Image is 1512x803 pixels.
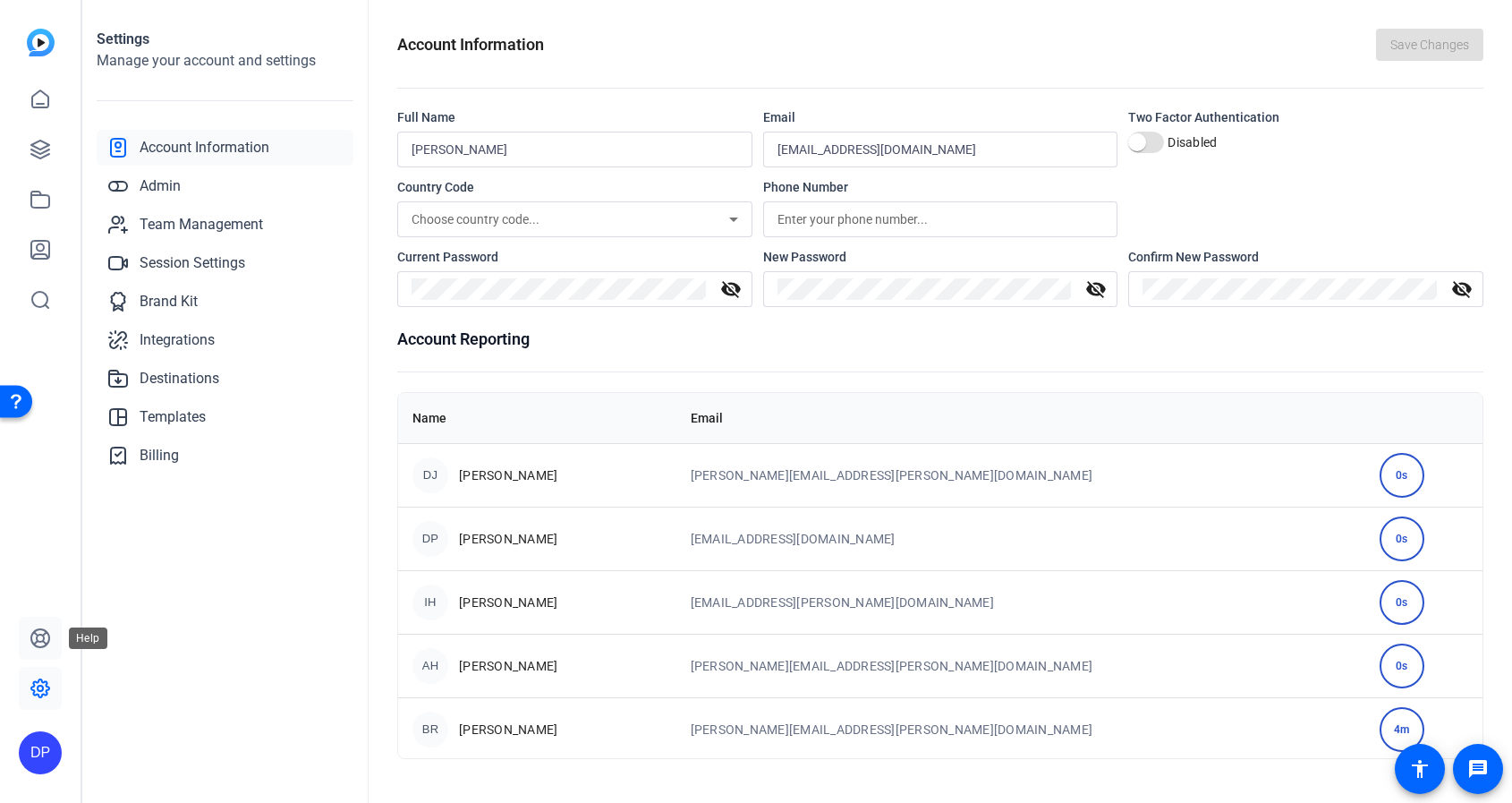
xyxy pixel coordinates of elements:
h1: Account Information [397,32,544,57]
span: [PERSON_NAME] [459,657,557,675]
div: Two Factor Authentication [1128,108,1483,126]
a: Destinations [97,361,353,397]
div: New Password [763,248,1118,266]
h1: Settings [97,29,353,50]
div: Confirm New Password [1128,248,1483,266]
div: IH [412,585,448,620]
span: Choose country code... [412,212,539,226]
label: Disabled [1164,133,1217,151]
span: [PERSON_NAME] [459,530,557,548]
mat-icon: accessibility [1409,758,1431,780]
div: 0s [1380,644,1424,688]
div: Full Name [397,108,752,126]
td: [PERSON_NAME][EMAIL_ADDRESS][PERSON_NAME][DOMAIN_NAME] [676,443,1365,507]
span: [PERSON_NAME] [459,466,557,484]
div: AH [412,648,448,684]
th: Email [676,393,1365,443]
input: Enter your phone number... [777,209,1104,230]
a: Session Settings [97,245,353,281]
span: Team Management [140,214,263,235]
h2: Manage your account and settings [97,50,353,72]
span: Session Settings [140,252,245,274]
a: Account Information [97,130,353,166]
span: Brand Kit [140,291,198,312]
td: [EMAIL_ADDRESS][DOMAIN_NAME] [676,507,1365,570]
span: Templates [140,406,206,428]
a: Brand Kit [97,284,353,320]
mat-icon: visibility_off [709,278,752,300]
div: Phone Number [763,178,1118,196]
div: 0s [1380,517,1424,561]
a: Integrations [97,322,353,358]
div: DP [412,521,448,557]
span: Destinations [140,368,219,389]
span: Integrations [140,329,215,351]
a: Admin [97,168,353,204]
input: Enter your name... [412,139,738,160]
mat-icon: message [1467,758,1489,780]
div: DJ [412,457,448,493]
span: Account Information [140,137,269,158]
div: Current Password [397,248,752,266]
th: Name [398,393,676,443]
img: blue-gradient.svg [27,29,55,56]
div: BR [412,712,448,747]
span: [PERSON_NAME] [459,721,557,739]
mat-icon: visibility_off [1075,278,1117,300]
td: [EMAIL_ADDRESS][PERSON_NAME][DOMAIN_NAME] [676,570,1365,634]
div: 0s [1380,453,1424,498]
div: Country Code [397,178,752,196]
span: Billing [140,445,179,466]
div: DP [19,731,62,774]
mat-icon: visibility_off [1440,278,1483,300]
div: 4m [1380,707,1424,752]
span: [PERSON_NAME] [459,594,557,611]
div: Help [69,628,107,649]
div: Email [763,108,1118,126]
a: Team Management [97,207,353,243]
input: Enter your email... [777,139,1104,160]
td: [PERSON_NAME][EMAIL_ADDRESS][PERSON_NAME][DOMAIN_NAME] [676,634,1365,697]
div: 0s [1380,580,1424,625]
a: Billing [97,438,353,474]
td: [PERSON_NAME][EMAIL_ADDRESS][PERSON_NAME][DOMAIN_NAME] [676,697,1365,761]
span: Admin [140,175,181,197]
a: Templates [97,399,353,435]
h1: Account Reporting [397,327,1483,352]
